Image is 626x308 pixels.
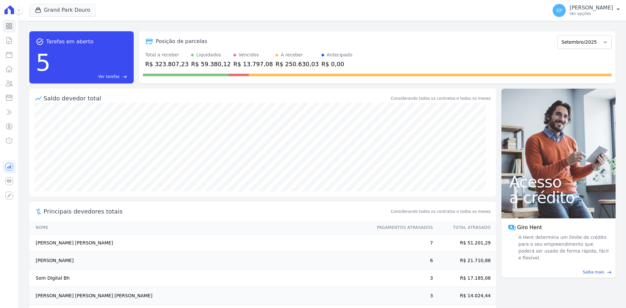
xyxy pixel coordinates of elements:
div: Liquidados [196,51,221,58]
span: east [122,74,127,79]
a: Ver tarefas east [53,74,127,80]
span: east [607,270,612,275]
span: A Hent determina um limite de crédito para o seu empreendimento que poderá ser usado de forma ráp... [517,234,609,261]
span: Acesso [509,174,608,190]
div: Considerando todos os contratos e todos os meses [391,95,491,101]
span: Considerando todos os contratos e todos os meses [391,209,491,214]
div: A receber [281,51,303,58]
td: R$ 21.710,88 [433,252,496,270]
span: Tarefas em aberto [46,38,94,46]
div: Antecipado [327,51,352,58]
span: Principais devedores totais [44,207,390,216]
button: Grand Park Douro [29,4,96,16]
button: EP [PERSON_NAME] Ver opções [547,1,626,20]
div: Total a receber [145,51,189,58]
div: Vencidos [239,51,259,58]
span: a crédito [509,190,608,205]
div: R$ 250.630,03 [276,60,319,68]
span: Saiba mais [583,269,604,275]
span: Giro Hent [517,224,542,231]
div: R$ 323.807,23 [145,60,189,68]
p: Ver opções [570,11,613,16]
p: [PERSON_NAME] [570,5,613,11]
th: Nome [29,221,371,234]
td: [PERSON_NAME] [29,252,371,270]
th: Pagamentos Atrasados [371,221,433,234]
div: Saldo devedor total [44,94,390,103]
span: Ver tarefas [98,74,119,80]
td: R$ 51.201,29 [433,234,496,252]
div: 5 [36,46,51,80]
div: Posição de parcelas [156,37,207,45]
td: R$ 14.024,44 [433,287,496,305]
td: [PERSON_NAME] [PERSON_NAME] [PERSON_NAME] [29,287,371,305]
div: R$ 0,00 [321,60,352,68]
td: 6 [371,252,433,270]
td: [PERSON_NAME] [PERSON_NAME] [29,234,371,252]
td: 7 [371,234,433,252]
span: task_alt [36,38,44,46]
div: R$ 13.797,08 [233,60,273,68]
span: EP [556,8,562,13]
td: Som Digital Bh [29,270,371,287]
td: R$ 17.185,08 [433,270,496,287]
td: 3 [371,287,433,305]
th: Total Atrasado [433,221,496,234]
td: 3 [371,270,433,287]
div: R$ 59.380,12 [191,60,231,68]
a: Saiba mais east [505,269,612,275]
